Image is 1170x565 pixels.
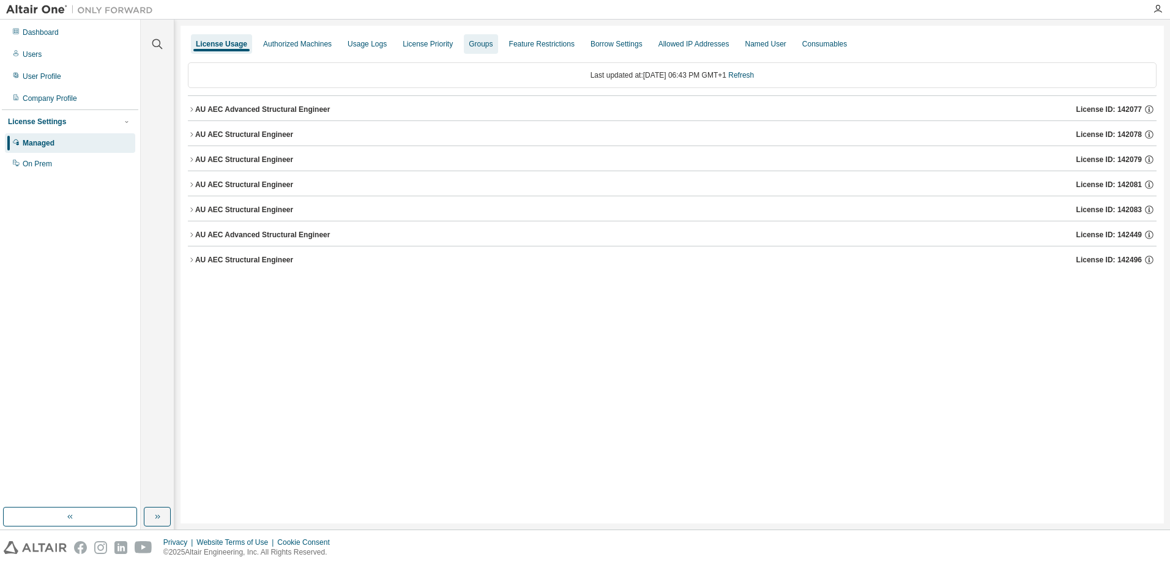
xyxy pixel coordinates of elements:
[23,72,61,81] div: User Profile
[1076,255,1142,265] span: License ID: 142496
[195,105,330,114] div: AU AEC Advanced Structural Engineer
[74,541,87,554] img: facebook.svg
[1076,205,1142,215] span: License ID: 142083
[135,541,152,554] img: youtube.svg
[195,155,293,164] div: AU AEC Structural Engineer
[188,171,1157,198] button: AU AEC Structural EngineerLicense ID: 142081
[1076,105,1142,114] span: License ID: 142077
[114,541,127,554] img: linkedin.svg
[196,537,277,547] div: Website Terms of Use
[195,180,293,190] div: AU AEC Structural Engineer
[196,39,247,49] div: License Usage
[195,205,293,215] div: AU AEC Structural Engineer
[188,121,1157,148] button: AU AEC Structural EngineerLicense ID: 142078
[188,196,1157,223] button: AU AEC Structural EngineerLicense ID: 142083
[658,39,729,49] div: Allowed IP Addresses
[469,39,493,49] div: Groups
[195,130,293,139] div: AU AEC Structural Engineer
[802,39,847,49] div: Consumables
[163,537,196,547] div: Privacy
[188,246,1157,273] button: AU AEC Structural EngineerLicense ID: 142496
[188,96,1157,123] button: AU AEC Advanced Structural EngineerLicense ID: 142077
[23,28,59,37] div: Dashboard
[1076,180,1142,190] span: License ID: 142081
[348,39,387,49] div: Usage Logs
[23,159,52,169] div: On Prem
[1076,155,1142,164] span: License ID: 142079
[1076,230,1142,240] span: License ID: 142449
[23,50,42,59] div: Users
[728,71,754,79] a: Refresh
[163,547,337,558] p: © 2025 Altair Engineering, Inc. All Rights Reserved.
[188,146,1157,173] button: AU AEC Structural EngineerLicense ID: 142079
[8,117,66,127] div: License Settings
[195,230,330,240] div: AU AEC Advanced Structural Engineer
[6,4,159,16] img: Altair One
[195,255,293,265] div: AU AEC Structural Engineer
[94,541,107,554] img: instagram.svg
[277,537,337,547] div: Cookie Consent
[188,221,1157,248] button: AU AEC Advanced Structural EngineerLicense ID: 142449
[403,39,453,49] div: License Priority
[509,39,575,49] div: Feature Restrictions
[23,94,77,103] div: Company Profile
[23,138,54,148] div: Managed
[591,39,643,49] div: Borrow Settings
[263,39,332,49] div: Authorized Machines
[745,39,786,49] div: Named User
[188,62,1157,88] div: Last updated at: [DATE] 06:43 PM GMT+1
[1076,130,1142,139] span: License ID: 142078
[4,541,67,554] img: altair_logo.svg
